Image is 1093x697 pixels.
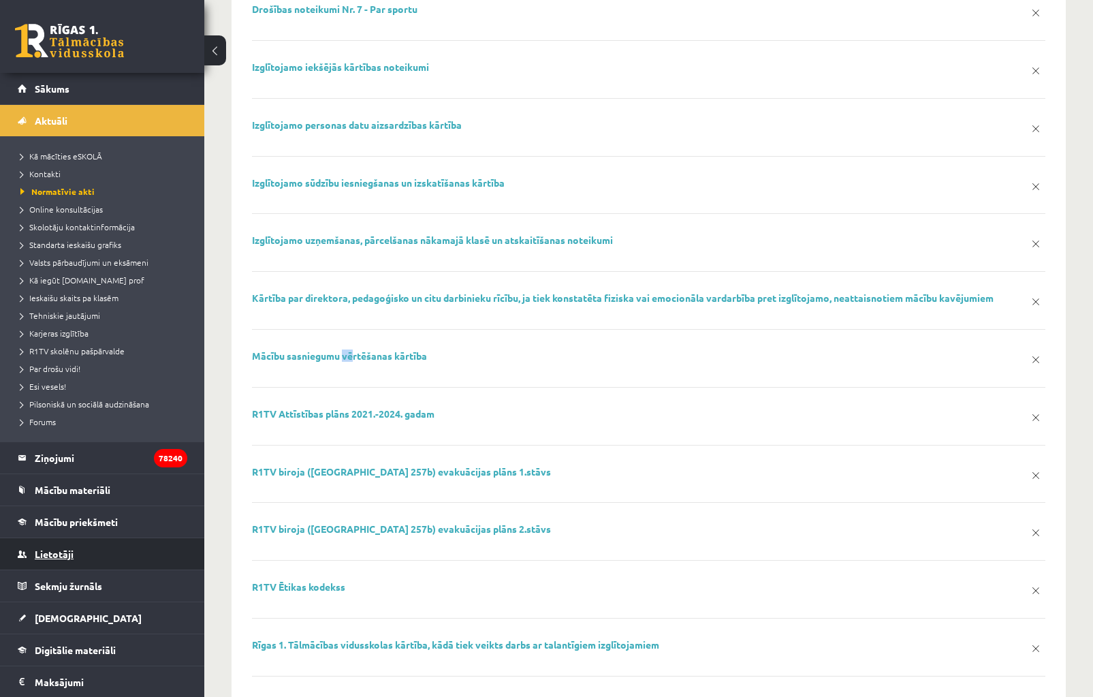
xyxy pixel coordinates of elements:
[1026,177,1045,196] a: x
[35,82,69,95] span: Sākums
[20,309,191,322] a: Tehniskie jautājumi
[1026,639,1045,658] a: x
[252,234,613,246] a: Izglītojamo uzņemšanas, pārcelšanas nākamajā klasē un atskaitīšanas noteikumi
[18,506,187,538] a: Mācību priekšmeti
[252,638,659,651] a: Rīgas 1. Tālmācības vidusskolas kārtība, kādā tiek veikts darbs ar talantīgiem izglītojamiem
[1026,61,1045,80] a: x
[20,150,191,162] a: Kā mācīties eSKOLĀ
[252,465,551,478] a: R1TV biroja ([GEOGRAPHIC_DATA] 257b) evakuācijas plāns 1.stāvs
[35,612,142,624] span: [DEMOGRAPHIC_DATA]
[20,203,191,215] a: Online konsultācijas
[20,362,191,375] a: Par drošu vidi!
[20,310,100,321] span: Tehniskie jautājumi
[18,442,187,474] a: Ziņojumi78240
[252,407,434,420] a: R1TV Attīstības plāns 2021.-2024. gadam
[1026,3,1045,22] a: x
[20,256,191,268] a: Valsts pārbaudījumi un eksāmeni
[20,274,191,286] a: Kā iegūt [DOMAIN_NAME] prof
[252,523,551,535] a: R1TV biroja ([GEOGRAPHIC_DATA] 257b) evakuācijas plāns 2.stāvs
[20,345,125,356] span: R1TV skolēnu pašpārvalde
[20,204,103,215] span: Online konsultācijas
[20,416,191,428] a: Forums
[20,416,56,427] span: Forums
[18,634,187,666] a: Digitālie materiāli
[35,644,116,656] span: Digitālie materiāli
[20,399,149,409] span: Pilsoniskā un sociālā audzināšana
[18,73,187,104] a: Sākums
[20,380,191,392] a: Esi vesels!
[35,516,118,528] span: Mācību priekšmeti
[20,239,121,250] span: Standarta ieskaišu grafiks
[35,580,102,592] span: Sekmju žurnāls
[20,186,95,197] span: Normatīvie akti
[252,292,994,304] a: Kārtība par direktora, pedagoģisko un citu darbinieku rīcību, ja tiek konstatēta fiziska vai emoc...
[20,292,118,303] span: Ieskaišu skaits pa klasēm
[20,381,66,392] span: Esi vesels!
[252,3,417,15] a: Drošības noteikumi Nr. 7 - Par sportu
[20,363,80,374] span: Par drošu vidi!
[35,548,74,560] span: Lietotāji
[20,221,135,232] span: Skolotāju kontaktinformācija
[20,151,102,161] span: Kā mācīties eSKOLĀ
[1026,234,1045,253] a: x
[18,105,187,136] a: Aktuāli
[18,570,187,602] a: Sekmju žurnāls
[20,257,148,268] span: Valsts pārbaudījumi un eksāmeni
[20,292,191,304] a: Ieskaišu skaits pa klasēm
[20,238,191,251] a: Standarta ieskaišu grafiks
[18,474,187,506] a: Mācību materiāli
[154,449,187,467] i: 78240
[20,221,191,233] a: Skolotāju kontaktinformācija
[252,176,505,189] a: Izglītojamo sūdzību iesniegšanas un izskatīšanas kārtība
[15,24,124,58] a: Rīgas 1. Tālmācības vidusskola
[252,350,427,362] a: Mācību sasniegumu vērtēšanas kārtība
[20,185,191,198] a: Normatīvie akti
[20,345,191,357] a: R1TV skolēnu pašpārvalde
[35,114,67,127] span: Aktuāli
[1026,292,1045,311] a: x
[1026,119,1045,138] a: x
[252,119,462,131] a: Izglītojamo personas datu aizsardzības kārtība
[1026,581,1045,600] a: x
[20,328,89,339] span: Karjeras izglītība
[20,275,144,285] span: Kā iegūt [DOMAIN_NAME] prof
[35,442,187,474] legend: Ziņojumi
[20,327,191,339] a: Karjeras izglītība
[1026,408,1045,427] a: x
[1026,523,1045,542] a: x
[20,168,61,179] span: Kontakti
[252,580,345,593] a: R1TV Ētikas kodekss
[1026,350,1045,369] a: x
[18,538,187,570] a: Lietotāji
[18,602,187,634] a: [DEMOGRAPHIC_DATA]
[35,484,110,496] span: Mācību materiāli
[252,61,429,73] a: Izglītojamo iekšējās kārtības noteikumi
[20,398,191,410] a: Pilsoniskā un sociālā audzināšana
[20,168,191,180] a: Kontakti
[1026,466,1045,485] a: x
